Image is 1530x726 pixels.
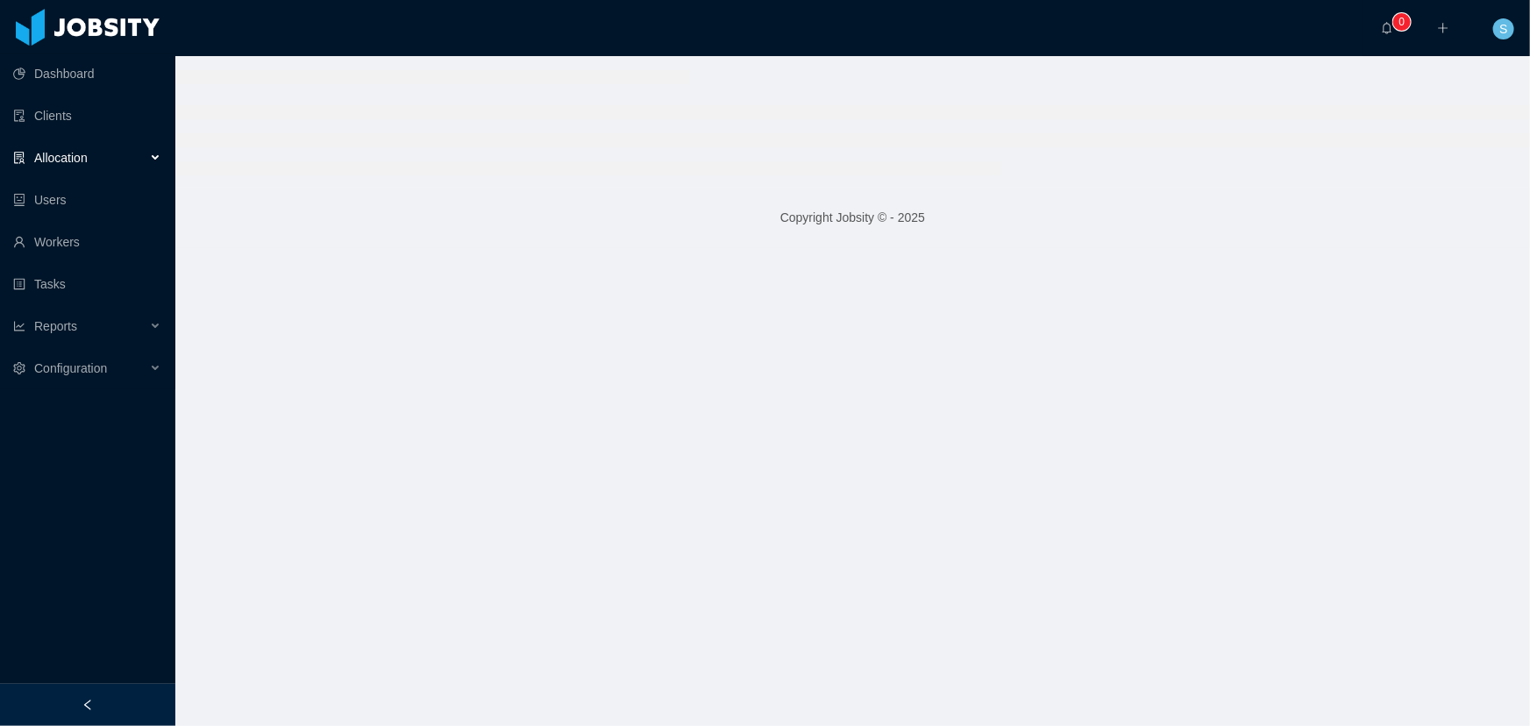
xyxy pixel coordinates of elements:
[13,267,161,302] a: icon: profileTasks
[13,182,161,217] a: icon: robotUsers
[175,188,1530,248] footer: Copyright Jobsity © - 2025
[13,98,161,133] a: icon: auditClients
[1437,22,1449,34] i: icon: plus
[34,151,88,165] span: Allocation
[34,361,107,375] span: Configuration
[13,224,161,260] a: icon: userWorkers
[13,56,161,91] a: icon: pie-chartDashboard
[13,152,25,164] i: icon: solution
[34,319,77,333] span: Reports
[13,362,25,374] i: icon: setting
[1499,18,1507,39] span: S
[13,320,25,332] i: icon: line-chart
[1393,13,1411,31] sup: 0
[1381,22,1393,34] i: icon: bell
